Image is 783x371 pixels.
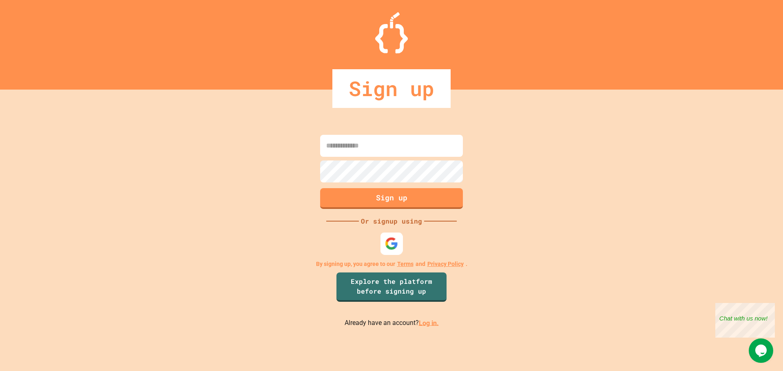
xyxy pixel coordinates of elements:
iframe: chat widget [715,303,775,338]
p: By signing up, you agree to our and . [316,260,467,268]
div: Or signup using [359,216,424,226]
a: Privacy Policy [427,260,464,268]
p: Already have an account? [345,318,439,328]
iframe: chat widget [749,338,775,363]
img: Logo.svg [375,12,408,53]
a: Terms [397,260,414,268]
a: Explore the platform before signing up [336,272,447,302]
button: Sign up [320,188,463,209]
a: Log in. [419,319,439,327]
div: Sign up [332,69,451,108]
img: google-icon.svg [385,237,398,250]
